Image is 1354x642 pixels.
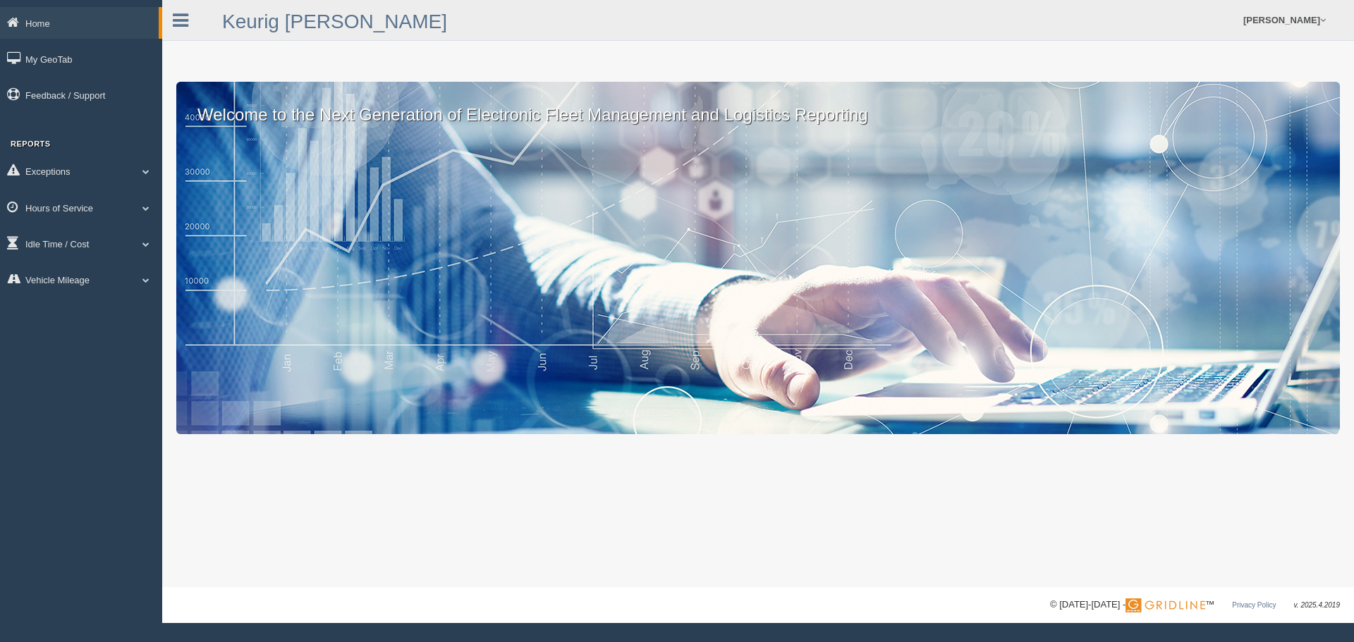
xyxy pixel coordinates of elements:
[1050,598,1340,612] div: © [DATE]-[DATE] - ™
[1126,598,1205,612] img: Gridline
[1232,601,1276,609] a: Privacy Policy
[1294,601,1340,609] span: v. 2025.4.2019
[176,82,1340,127] p: Welcome to the Next Generation of Electronic Fleet Management and Logistics Reporting
[222,11,447,32] a: Keurig [PERSON_NAME]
